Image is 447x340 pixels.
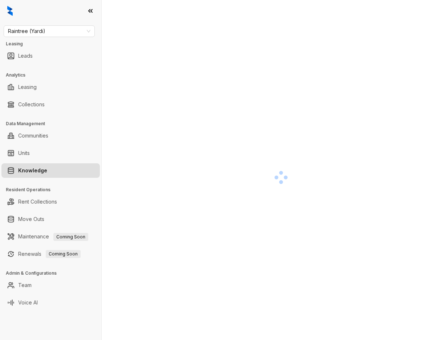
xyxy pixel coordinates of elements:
[18,146,30,160] a: Units
[6,270,101,276] h3: Admin & Configurations
[7,6,13,16] img: logo
[1,212,100,226] li: Move Outs
[18,163,47,178] a: Knowledge
[18,247,81,261] a: RenewalsComing Soon
[1,128,100,143] li: Communities
[18,128,48,143] a: Communities
[1,80,100,94] li: Leasing
[1,49,100,63] li: Leads
[18,295,38,310] a: Voice AI
[6,41,101,47] h3: Leasing
[1,295,100,310] li: Voice AI
[18,212,44,226] a: Move Outs
[1,163,100,178] li: Knowledge
[18,49,33,63] a: Leads
[6,72,101,78] h3: Analytics
[46,250,81,258] span: Coming Soon
[18,194,57,209] a: Rent Collections
[1,229,100,244] li: Maintenance
[53,233,88,241] span: Coming Soon
[1,247,100,261] li: Renewals
[8,26,90,37] span: Raintree (Yardi)
[18,97,45,112] a: Collections
[18,278,32,292] a: Team
[1,146,100,160] li: Units
[18,80,37,94] a: Leasing
[1,194,100,209] li: Rent Collections
[6,120,101,127] h3: Data Management
[1,278,100,292] li: Team
[1,97,100,112] li: Collections
[6,187,101,193] h3: Resident Operations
